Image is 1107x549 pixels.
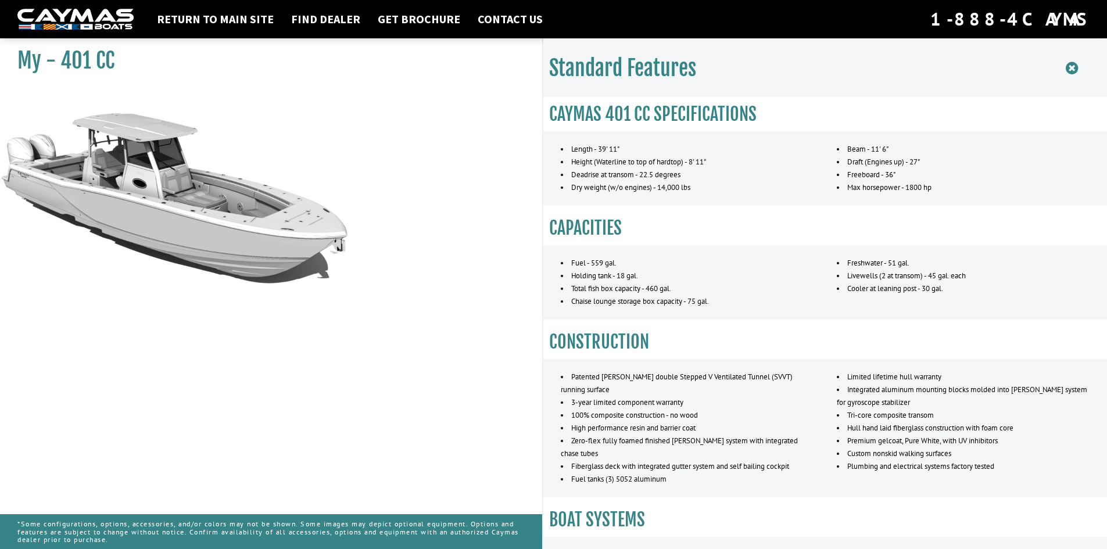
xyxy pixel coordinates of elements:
[561,143,814,156] li: Length - 39' 11"
[561,409,814,422] li: 100% composite construction - no wood
[561,371,814,396] li: Patented [PERSON_NAME] double Stepped V Ventilated Tunnel (SVVT) running surface
[561,422,814,435] li: High performance resin and barrier coat
[561,460,814,473] li: Fiberglass deck with integrated gutter system and self bailing cockpit
[561,282,814,295] li: Total fish box capacity - 460 gal.
[837,156,1090,168] li: Draft (Engines up) - 27"
[472,12,549,27] a: Contact Us
[837,383,1090,409] li: Integrated aluminum mounting blocks molded into [PERSON_NAME] system for gyroscope stabilizer
[837,181,1090,194] li: Max horsepower - 1800 hp
[837,282,1090,295] li: Cooler at leaning post - 30 gal.
[561,435,814,460] li: Zero-flex fully foamed finished [PERSON_NAME] system with integrated chase tubes
[837,257,1090,270] li: Freshwater - 51 gal.
[837,422,1090,435] li: Hull hand laid fiberglass construction with foam core
[372,12,466,27] a: Get Brochure
[837,409,1090,422] li: Tri-core composite transom
[561,156,814,168] li: Height (Waterline to top of hardtop) - 8' 11"
[561,181,814,194] li: Dry weight (w/o engines) - 14,000 lbs
[549,509,1102,530] h3: BOAT SYSTEMS
[837,270,1090,282] li: Livewells (2 at transom) - 45 gal. each
[17,48,513,74] h1: My - 401 CC
[930,6,1090,32] div: 1-888-4CAYMAS
[837,435,1090,447] li: Premium gelcoat, Pure White, with UV inhibitors
[549,217,1102,239] h3: CAPACITIES
[549,103,1102,125] h3: CAYMAS 401 CC SPECIFICATIONS
[17,514,525,549] p: *Some configurations, options, accessories, and/or colors may not be shown. Some images may depic...
[837,460,1090,473] li: Plumbing and electrical systems factory tested
[549,55,696,81] h2: Standard Features
[837,447,1090,460] li: Custom nonskid walking surfaces
[561,270,814,282] li: Holding tank - 18 gal.
[837,143,1090,156] li: Beam - 11' 6"
[285,12,366,27] a: Find Dealer
[561,257,814,270] li: Fuel - 559 gal.
[561,473,814,486] li: Fuel tanks (3) 5052 aluminum
[17,9,134,30] img: white-logo-c9c8dbefe5ff5ceceb0f0178aa75bf4bb51f6bca0971e226c86eb53dfe498488.png
[561,396,814,409] li: 3-year limited component warranty
[549,331,1102,353] h3: CONSTRUCTION
[561,295,814,308] li: Chaise lounge storage box capacity - 75 gal.
[151,12,280,27] a: Return to main site
[837,168,1090,181] li: Freeboard - 36"
[837,371,1090,383] li: Limited lifetime hull warranty
[561,168,814,181] li: Deadrise at transom - 22.5 degrees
